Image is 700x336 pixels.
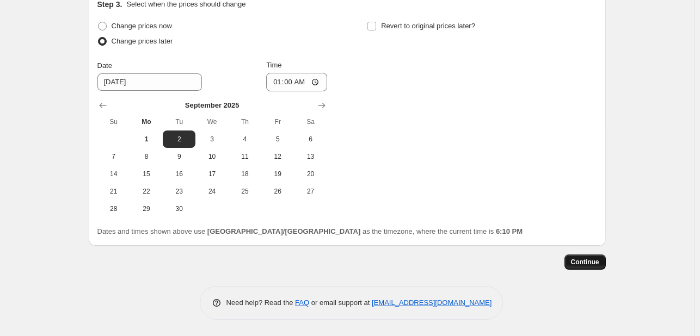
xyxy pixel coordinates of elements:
[163,148,195,165] button: Tuesday September 9 2025
[298,170,322,178] span: 20
[102,117,126,126] span: Su
[167,187,191,196] span: 23
[266,61,281,69] span: Time
[233,152,257,161] span: 11
[97,113,130,130] th: Sunday
[226,298,296,307] span: Need help? Read the
[200,135,224,144] span: 3
[102,187,126,196] span: 21
[134,204,158,213] span: 29
[261,165,294,183] button: Friday September 19 2025
[294,148,327,165] button: Saturday September 13 2025
[261,113,294,130] th: Friday
[97,61,112,70] span: Date
[496,227,523,235] b: 6:10 PM
[97,183,130,200] button: Sunday September 21 2025
[167,170,191,178] span: 16
[102,204,126,213] span: 28
[261,148,294,165] button: Friday September 12 2025
[130,130,163,148] button: Today Monday September 1 2025
[167,152,191,161] span: 9
[571,258,599,266] span: Continue
[207,227,360,235] b: [GEOGRAPHIC_DATA]/[GEOGRAPHIC_DATA]
[314,98,329,113] button: Show next month, October 2025
[294,113,327,130] th: Saturday
[97,227,523,235] span: Dates and times shown above use as the timezone, where the current time is
[233,135,257,144] span: 4
[167,135,191,144] span: 2
[163,130,195,148] button: Tuesday September 2 2025
[266,135,290,144] span: 5
[309,298,372,307] span: or email support at
[381,22,475,30] span: Revert to original prices later?
[261,130,294,148] button: Friday September 5 2025
[266,170,290,178] span: 19
[134,152,158,161] span: 8
[298,117,322,126] span: Sa
[266,187,290,196] span: 26
[97,165,130,183] button: Sunday September 14 2025
[266,73,327,91] input: 12:00
[233,170,257,178] span: 18
[266,117,290,126] span: Fr
[200,117,224,126] span: We
[294,183,327,200] button: Saturday September 27 2025
[134,117,158,126] span: Mo
[102,152,126,161] span: 7
[261,183,294,200] button: Friday September 26 2025
[163,200,195,217] button: Tuesday September 30 2025
[229,130,261,148] button: Thursday September 4 2025
[298,152,322,161] span: 13
[298,135,322,144] span: 6
[163,183,195,200] button: Tuesday September 23 2025
[130,183,163,200] button: Monday September 22 2025
[195,183,228,200] button: Wednesday September 24 2025
[167,117,191,126] span: Tu
[229,148,261,165] button: Thursday September 11 2025
[95,98,110,113] button: Show previous month, August 2025
[130,113,163,130] th: Monday
[233,117,257,126] span: Th
[298,187,322,196] span: 27
[229,165,261,183] button: Thursday September 18 2025
[112,37,173,45] span: Change prices later
[266,152,290,161] span: 12
[134,135,158,144] span: 1
[134,170,158,178] span: 15
[195,130,228,148] button: Wednesday September 3 2025
[233,187,257,196] span: 25
[97,148,130,165] button: Sunday September 7 2025
[112,22,172,30] span: Change prices now
[163,113,195,130] th: Tuesday
[97,200,130,217] button: Sunday September 28 2025
[294,130,327,148] button: Saturday September 6 2025
[200,187,224,196] span: 24
[195,148,228,165] button: Wednesday September 10 2025
[167,204,191,213] span: 30
[295,298,309,307] a: FAQ
[229,183,261,200] button: Thursday September 25 2025
[130,148,163,165] button: Monday September 8 2025
[229,113,261,130] th: Thursday
[130,200,163,217] button: Monday September 29 2025
[564,254,606,270] button: Continue
[195,165,228,183] button: Wednesday September 17 2025
[134,187,158,196] span: 22
[372,298,492,307] a: [EMAIL_ADDRESS][DOMAIN_NAME]
[200,170,224,178] span: 17
[200,152,224,161] span: 10
[97,73,202,91] input: 9/1/2025
[294,165,327,183] button: Saturday September 20 2025
[130,165,163,183] button: Monday September 15 2025
[102,170,126,178] span: 14
[195,113,228,130] th: Wednesday
[163,165,195,183] button: Tuesday September 16 2025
